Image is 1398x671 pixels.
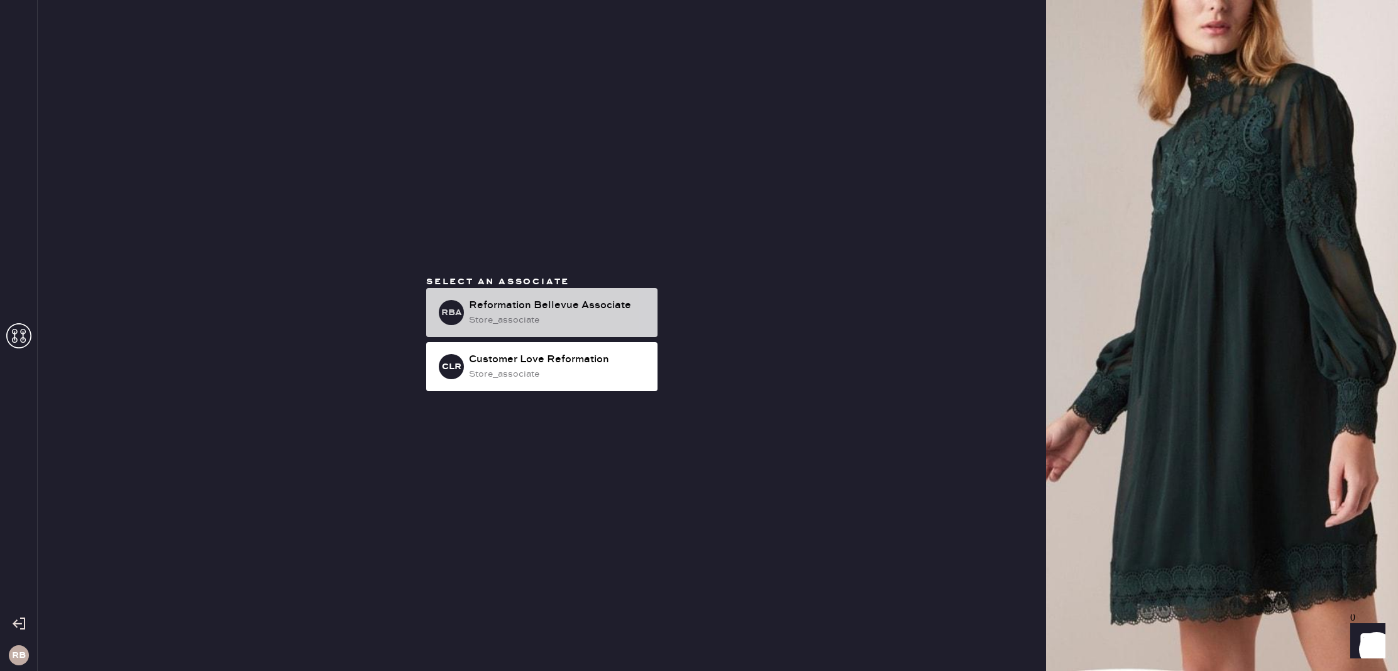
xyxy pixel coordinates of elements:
[469,298,647,313] div: Reformation Bellevue Associate
[441,308,462,317] h3: RBA
[469,352,647,367] div: Customer Love Reformation
[469,313,647,327] div: store_associate
[426,276,570,287] span: Select an associate
[442,362,461,371] h3: CLR
[469,367,647,381] div: store_associate
[12,651,26,660] h3: RB
[1338,614,1392,668] iframe: Front Chat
